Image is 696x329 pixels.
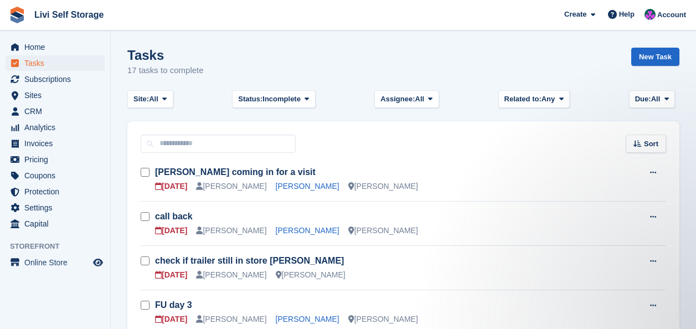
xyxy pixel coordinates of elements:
div: [PERSON_NAME] [196,313,266,325]
span: Invoices [24,136,91,151]
span: Analytics [24,120,91,135]
a: menu [6,168,105,183]
button: Related to: Any [498,90,570,109]
span: Sites [24,88,91,103]
a: [PERSON_NAME] [276,182,339,191]
span: Due: [635,94,651,105]
span: Capital [24,216,91,232]
a: menu [6,200,105,215]
img: stora-icon-8386f47178a22dfd0bd8f6a31ec36ba5ce8667c1dd55bd0f319d3a0aa187defe.svg [9,7,25,23]
a: menu [6,104,105,119]
span: Incomplete [262,94,301,105]
span: Coupons [24,168,91,183]
a: menu [6,88,105,103]
a: menu [6,136,105,151]
div: [PERSON_NAME] [348,313,418,325]
span: Pricing [24,152,91,167]
span: Create [564,9,586,20]
span: All [651,94,661,105]
a: Preview store [91,256,105,269]
a: call back [155,212,193,221]
div: [PERSON_NAME] [348,181,418,192]
span: CRM [24,104,91,119]
a: New Task [631,48,679,66]
span: Storefront [10,241,110,252]
a: [PERSON_NAME] [276,315,339,323]
button: Due: All [629,90,675,109]
span: Any [542,94,555,105]
div: [DATE] [155,269,187,281]
div: [DATE] [155,225,187,237]
span: Assignee: [380,94,415,105]
div: [DATE] [155,313,187,325]
a: menu [6,184,105,199]
span: Account [657,9,686,20]
span: Tasks [24,55,91,71]
span: Status: [238,94,262,105]
div: [PERSON_NAME] [348,225,418,237]
a: FU day 3 [155,300,192,310]
a: [PERSON_NAME] coming in for a visit [155,167,316,177]
a: menu [6,120,105,135]
span: Settings [24,200,91,215]
a: menu [6,152,105,167]
span: Protection [24,184,91,199]
a: menu [6,39,105,55]
span: All [415,94,425,105]
button: Status: Incomplete [232,90,315,109]
div: [PERSON_NAME] [196,269,266,281]
a: check if trailer still in store [PERSON_NAME] [155,256,344,265]
div: [PERSON_NAME] [196,225,266,237]
span: Help [619,9,635,20]
span: Site: [133,94,149,105]
a: menu [6,71,105,87]
button: Assignee: All [374,90,439,109]
div: [PERSON_NAME] [196,181,266,192]
span: All [149,94,158,105]
button: Site: All [127,90,173,109]
span: Home [24,39,91,55]
span: Related to: [504,94,542,105]
p: 17 tasks to complete [127,64,204,77]
span: Online Store [24,255,91,270]
h1: Tasks [127,48,204,63]
span: Sort [644,138,658,150]
a: [PERSON_NAME] [276,226,339,235]
img: Graham Cameron [645,9,656,20]
a: menu [6,55,105,71]
div: [DATE] [155,181,187,192]
div: [PERSON_NAME] [276,269,346,281]
span: Subscriptions [24,71,91,87]
a: menu [6,216,105,232]
a: Livi Self Storage [30,6,108,24]
a: menu [6,255,105,270]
